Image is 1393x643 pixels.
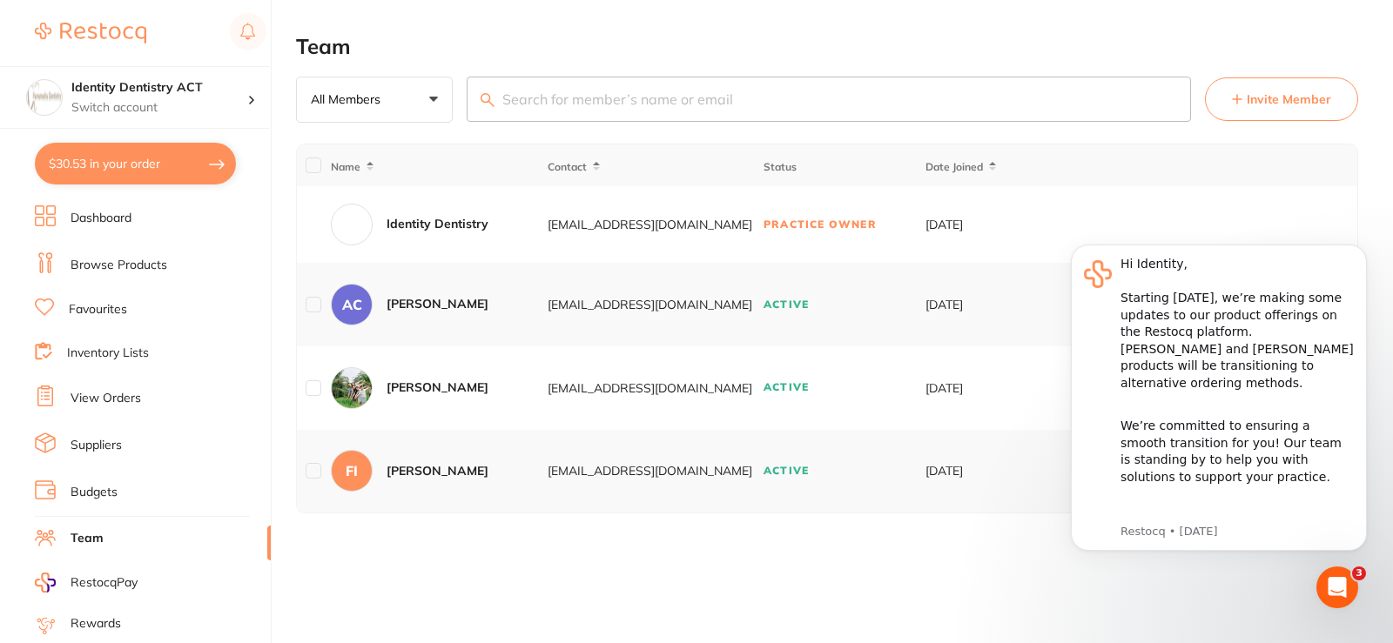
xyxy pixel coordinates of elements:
span: Status [764,160,797,173]
span: Date Joined [925,160,983,173]
p: All Members [311,91,387,107]
div: [EMAIL_ADDRESS][DOMAIN_NAME] [548,464,762,478]
div: I [331,204,373,245]
a: RestocqPay [35,573,138,593]
td: Active [763,430,925,513]
td: Practice Owner [763,186,925,263]
a: Team [71,530,104,547]
h4: Identity Dentistry ACT [71,79,247,97]
div: [EMAIL_ADDRESS][DOMAIN_NAME] [548,298,762,311]
div: [PERSON_NAME] [387,463,488,480]
div: AC [331,284,373,325]
a: View Orders [71,390,141,407]
span: Contact [548,160,587,173]
h2: Team [296,35,1358,59]
div: [EMAIL_ADDRESS][DOMAIN_NAME] [548,381,762,395]
button: $30.53 in your order [35,143,236,184]
a: Inventory Lists [67,345,149,362]
td: Active [763,346,925,430]
div: Simply reply to this message and we’ll be in touch to guide you through these next steps. We are ... [76,277,309,379]
input: Search for member’s name or email [467,77,1191,122]
div: [PERSON_NAME] [387,296,488,313]
button: All Members [296,77,453,124]
div: FI [331,450,373,492]
p: Switch account [71,99,247,117]
span: RestocqPay [71,574,138,592]
a: Restocq Logo [35,13,146,53]
div: [PERSON_NAME] [387,379,488,397]
a: Favourites [69,301,127,318]
a: Dashboard [71,210,131,227]
button: Invite Member [1205,77,1358,121]
img: Identity Dentistry ACT [27,80,62,115]
a: Budgets [71,484,118,501]
iframe: Intercom live chat [1316,566,1358,608]
a: Suppliers [71,437,122,454]
img: RestocqPay [35,573,56,593]
div: [EMAIL_ADDRESS][DOMAIN_NAME] [548,218,762,231]
span: 3 [1352,566,1366,580]
td: [DATE] [925,346,1033,430]
img: Restocq Logo [35,23,146,44]
p: Message from Restocq, sent 1d ago [76,305,309,321]
div: Identity Dentistry [387,216,488,233]
td: [DATE] [925,263,1033,346]
span: Invite Member [1247,90,1331,108]
iframe: Intercom notifications message [1045,218,1393,596]
a: Rewards [71,615,121,633]
td: [DATE] [925,430,1033,513]
span: Name [331,160,360,173]
a: Browse Products [71,257,167,274]
td: [DATE] [925,186,1033,263]
td: Active [763,263,925,346]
